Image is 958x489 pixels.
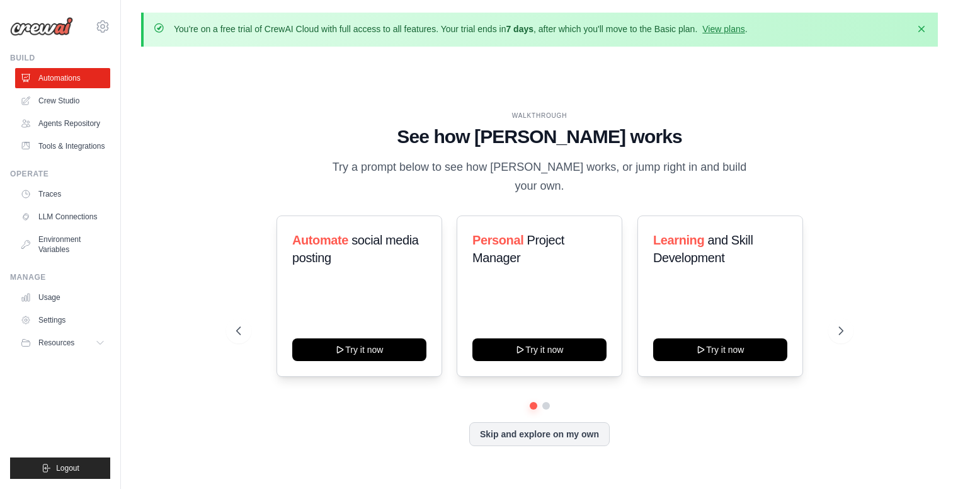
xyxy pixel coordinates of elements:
button: Try it now [292,338,426,361]
strong: 7 days [506,24,533,34]
a: Tools & Integrations [15,136,110,156]
img: Logo [10,17,73,36]
a: LLM Connections [15,207,110,227]
a: Crew Studio [15,91,110,111]
a: View plans [702,24,744,34]
span: Project Manager [472,233,564,265]
a: Usage [15,287,110,308]
button: Skip and explore on my own [469,422,610,446]
span: Learning [653,233,704,247]
div: Manage [10,272,110,282]
a: Automations [15,68,110,88]
button: Resources [15,333,110,353]
h1: See how [PERSON_NAME] works [236,125,843,148]
a: Agents Repository [15,113,110,134]
span: and Skill Development [653,233,753,265]
p: You're on a free trial of CrewAI Cloud with full access to all features. Your trial ends in , aft... [174,23,748,35]
button: Try it now [472,338,607,361]
p: Try a prompt below to see how [PERSON_NAME] works, or jump right in and build your own. [328,158,751,195]
button: Logout [10,457,110,479]
a: Environment Variables [15,229,110,260]
a: Settings [15,310,110,330]
span: Resources [38,338,74,348]
span: Logout [56,463,79,473]
span: Automate [292,233,348,247]
div: WALKTHROUGH [236,111,843,120]
button: Try it now [653,338,787,361]
span: social media posting [292,233,419,265]
span: Personal [472,233,523,247]
div: Build [10,53,110,63]
a: Traces [15,184,110,204]
div: Operate [10,169,110,179]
